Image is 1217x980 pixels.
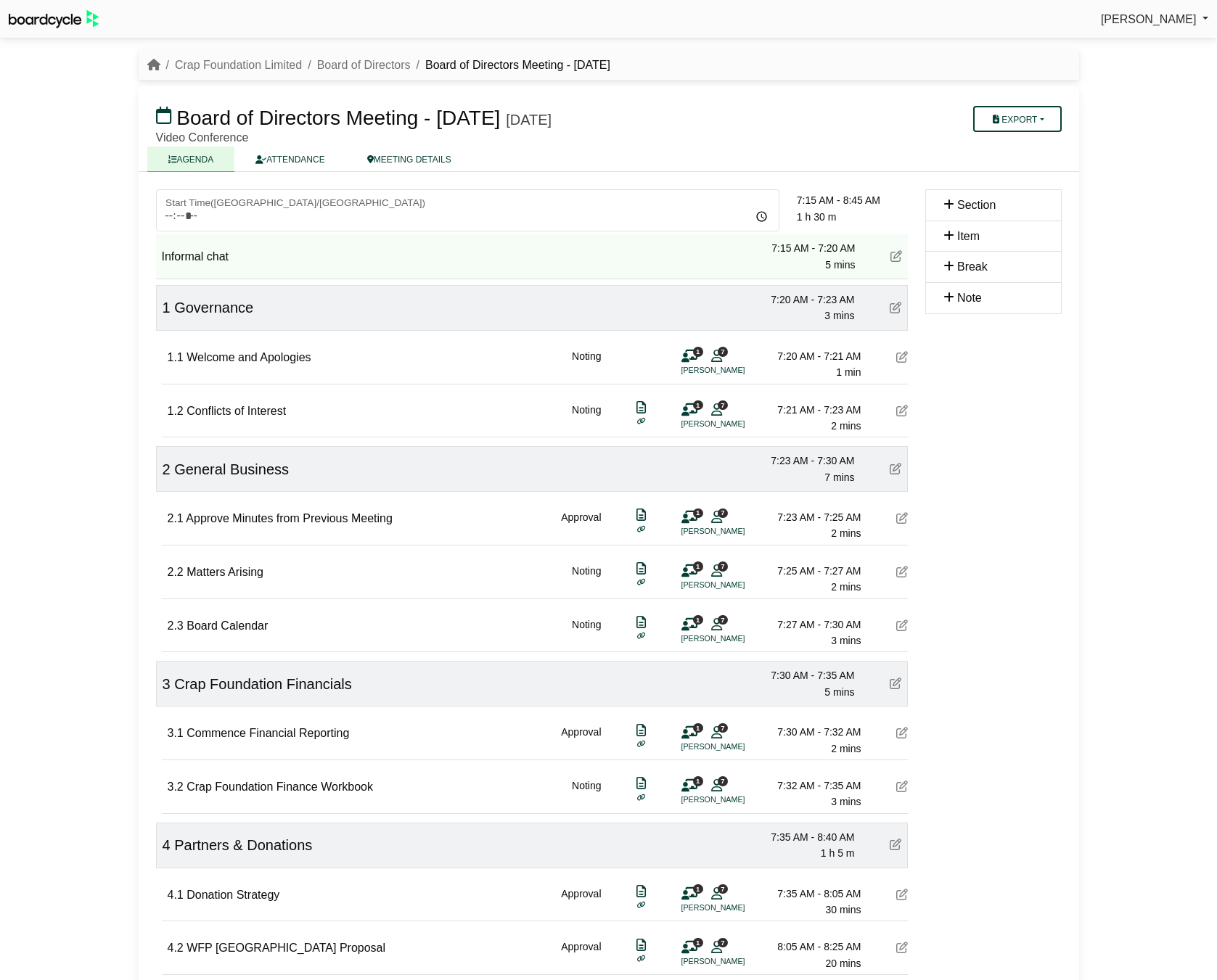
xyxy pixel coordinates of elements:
span: 4 [163,837,171,853]
a: AGENDA [147,147,235,172]
span: 1 [693,776,703,786]
span: 1.1 [168,351,184,363]
span: 1 [693,347,703,356]
li: Board of Directors Meeting - [DATE] [411,56,610,75]
li: [PERSON_NAME] [681,794,790,806]
div: Noting [572,617,601,649]
li: [PERSON_NAME] [681,741,790,753]
li: [PERSON_NAME] [681,364,790,376]
li: [PERSON_NAME] [681,633,790,645]
div: 7:23 AM - 7:25 AM [760,509,861,525]
span: 1 [693,938,703,947]
span: 7 [718,884,728,894]
span: 1 [163,300,171,316]
span: Conflicts of Interest [187,405,286,417]
span: 2 mins [831,527,861,539]
span: WFP [GEOGRAPHIC_DATA] Proposal [187,942,385,954]
div: 7:20 AM - 7:23 AM [753,292,855,308]
span: Break [957,260,988,273]
span: 2.3 [168,619,184,632]
div: 7:25 AM - 7:27 AM [760,563,861,579]
span: 2 mins [831,420,861,432]
span: 1.2 [168,405,184,417]
button: Export [973,106,1061,132]
span: Board of Directors Meeting - [DATE] [176,107,500,129]
span: Board Calendar [187,619,268,632]
span: 30 mins [825,904,861,915]
div: Noting [572,348,601,381]
span: [PERSON_NAME] [1101,13,1197,25]
span: Donation Strategy [187,889,279,901]
span: Welcome and Apologies [187,351,311,363]
img: BoardcycleBlackGreen-aaafeed430059cb809a45853b8cf6d952af9d84e6e89e1f1685b34bfd5cb7d64.svg [9,10,99,28]
span: Section [957,199,996,211]
a: MEETING DETAILS [346,147,472,172]
span: Approve Minutes from Previous Meeting [186,512,393,524]
div: 7:35 AM - 8:05 AM [760,886,861,902]
div: 7:23 AM - 7:30 AM [753,453,855,469]
li: [PERSON_NAME] [681,955,790,968]
span: 1 min [836,366,861,378]
div: 7:15 AM - 7:20 AM [754,240,856,256]
span: 1 [693,400,703,410]
a: ATTENDANCE [234,147,345,172]
span: 3 [163,676,171,692]
span: 7 [718,561,728,571]
div: [DATE] [506,111,552,128]
li: [PERSON_NAME] [681,579,790,591]
span: 7 [718,347,728,356]
span: 2.1 [168,512,184,524]
span: Commence Financial Reporting [187,727,349,739]
span: 3.2 [168,781,184,793]
span: 7 [718,776,728,786]
span: 3 mins [831,796,861,807]
span: 1 [693,615,703,625]
div: 7:32 AM - 7:35 AM [760,778,861,794]
div: Approval [561,509,601,542]
nav: breadcrumb [147,56,610,75]
span: 5 mins [825,259,855,271]
span: 2.2 [168,566,184,578]
span: 4.1 [168,889,184,901]
span: 2 mins [831,581,861,593]
span: Crap Foundation Financials [174,676,352,692]
span: Crap Foundation Finance Workbook [187,781,373,793]
div: 7:30 AM - 7:32 AM [760,724,861,740]
div: 7:15 AM - 8:45 AM [797,192,908,208]
div: Approval [561,886,601,918]
div: 7:20 AM - 7:21 AM [760,348,861,364]
span: 5 mins [824,686,854,698]
li: [PERSON_NAME] [681,902,790,914]
span: 1 [693,561,703,571]
a: Board of Directors [317,59,411,71]
span: General Business [174,461,289,477]
span: 2 [163,461,171,477]
span: 1 [693,508,703,518]
span: Governance [174,300,253,316]
li: [PERSON_NAME] [681,525,790,538]
a: [PERSON_NAME] [1101,10,1208,29]
div: 8:05 AM - 8:25 AM [760,939,861,955]
span: 4.2 [168,942,184,954]
span: 3.1 [168,727,184,739]
span: 20 mins [825,958,861,969]
span: 7 [718,938,728,947]
span: 1 [693,884,703,894]
span: 7 [718,615,728,625]
span: 3 mins [824,310,854,321]
span: Matters Arising [187,566,263,578]
div: Approval [561,724,601,757]
span: 3 mins [831,635,861,646]
span: 7 [718,400,728,410]
span: Item [957,230,980,242]
div: 7:35 AM - 8:40 AM [753,829,855,845]
li: [PERSON_NAME] [681,418,790,430]
div: Noting [572,563,601,596]
span: 2 mins [831,743,861,754]
span: 1 h 5 m [821,847,855,859]
span: 7 [718,508,728,518]
span: 7 mins [824,472,854,483]
div: 7:21 AM - 7:23 AM [760,402,861,418]
span: Note [957,292,982,304]
div: Approval [561,939,601,971]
